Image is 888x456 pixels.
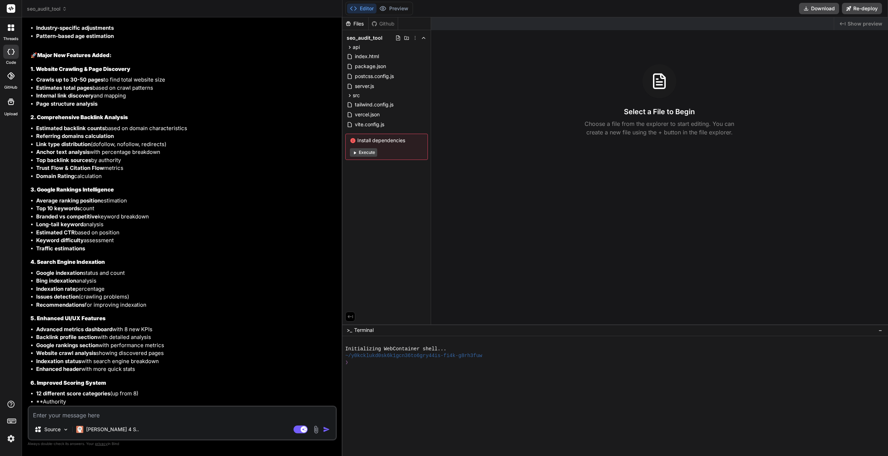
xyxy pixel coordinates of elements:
[4,111,18,117] label: Upload
[624,107,695,117] h3: Select a File to Begin
[36,76,104,83] strong: Crawls up to 30-50 pages
[36,269,83,276] strong: Google indexation
[36,173,74,179] strong: Domain Rating
[36,342,99,349] strong: Google rankings section
[347,327,352,334] span: >_
[36,141,91,148] strong: Link type distribution
[354,100,394,109] span: tailwind.config.js
[76,426,83,433] img: Claude 4 Sonnet
[36,172,335,180] li: calculation
[36,285,335,293] li: percentage
[36,326,335,334] li: with 8 new KPIs
[848,20,882,27] span: Show preview
[30,186,114,193] strong: 3. Google Rankings Intelligence
[36,84,335,92] li: based on crawl patterns
[354,52,380,61] span: index.html
[3,36,18,42] label: threads
[36,221,335,229] li: analysis
[36,285,76,292] strong: Indexation rate
[36,205,80,212] strong: Top 10 keywords
[37,52,112,59] strong: Major New Features Added:
[36,237,335,245] li: assessment
[36,293,335,301] li: (crawling problems)
[354,72,395,80] span: postcss.config.js
[36,237,84,244] strong: Keyword difficulty
[36,350,96,356] strong: Website crawl analysis
[36,165,104,171] strong: Trust Flow & Citation Flow
[36,17,93,23] strong: More realistic scoring
[30,258,105,265] strong: 4. Search Engine Indexation
[877,324,884,336] button: −
[36,156,335,165] li: by authority
[36,229,75,236] strong: Estimated CTR
[36,221,83,228] strong: Long-tail keyword
[376,4,411,13] button: Preview
[36,92,94,99] strong: Internal link discovery
[36,24,114,31] strong: Industry-specific adjustments
[347,34,382,41] span: seo_audit_tool
[36,149,90,155] strong: Anchor text analysis
[353,44,360,51] span: api
[580,119,739,137] p: Choose a file from the explorer to start editing. You can create a new file using the + button in...
[36,205,335,213] li: count
[36,148,335,156] li: with percentage breakdown
[342,20,368,27] div: Files
[36,140,335,149] li: (dofollow, nofollow, redirects)
[323,426,330,433] img: icon
[30,51,335,60] h2: 🚀
[30,66,130,72] strong: 1. Website Crawling & Page Discovery
[36,100,97,107] strong: Page structure analysis
[4,84,17,90] label: GitHub
[799,3,839,14] button: Download
[30,379,106,386] strong: 6. Improved Scoring System
[36,357,335,366] li: with search engine breakdown
[28,440,337,447] p: Always double-check its answers. Your in Bind
[36,390,110,397] strong: 12 different score categories
[36,164,335,172] li: metrics
[36,125,105,132] strong: Estimated backlink counts
[350,148,377,157] button: Execute
[30,114,128,121] strong: 2. Comprehensive Backlink Analysis
[36,277,76,284] strong: Bing indexation
[350,137,423,144] span: Install dependencies
[36,197,335,205] li: estimation
[95,441,108,446] span: privacy
[369,20,398,27] div: Github
[36,213,335,221] li: keyword breakdown
[36,157,91,163] strong: Top backlink sources
[36,92,335,100] li: and mapping
[36,269,335,277] li: status and count
[36,133,114,139] strong: Referring domains calculation
[345,352,482,359] span: ~/y0kcklukd0sk6k1gcn36to6gry44is-fi4k-g8rh3fuw
[36,33,114,39] strong: Pattern-based age estimation
[354,110,380,119] span: vercel.json
[354,120,385,129] span: vite.config.js
[878,327,882,334] span: −
[347,4,376,13] button: Editor
[86,426,139,433] p: [PERSON_NAME] 4 S..
[36,84,93,91] strong: Estimates total pages
[354,62,387,71] span: package.json
[345,346,447,352] span: Initializing WebContainer shell...
[354,327,374,334] span: Terminal
[36,293,79,300] strong: Issues detection
[36,358,81,365] strong: Indexation status
[36,333,335,341] li: with detailed analysis
[353,92,360,99] span: src
[36,124,335,133] li: based on domain characteristics
[345,359,349,366] span: ❯
[36,398,335,406] li: **Authority
[36,197,101,204] strong: Average ranking position
[36,366,81,372] strong: Enhanced header
[44,426,61,433] p: Source
[36,326,112,333] strong: Advanced metrics dashboard
[36,301,85,308] strong: Recommendations
[36,301,335,309] li: for improving indexation
[36,390,335,398] li: (up from 8)
[36,277,335,285] li: analysis
[63,427,69,433] img: Pick Models
[36,76,335,84] li: to find total website size
[36,245,85,252] strong: Traffic estimations
[36,349,335,357] li: showing discovered pages
[36,341,335,350] li: with performance metrics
